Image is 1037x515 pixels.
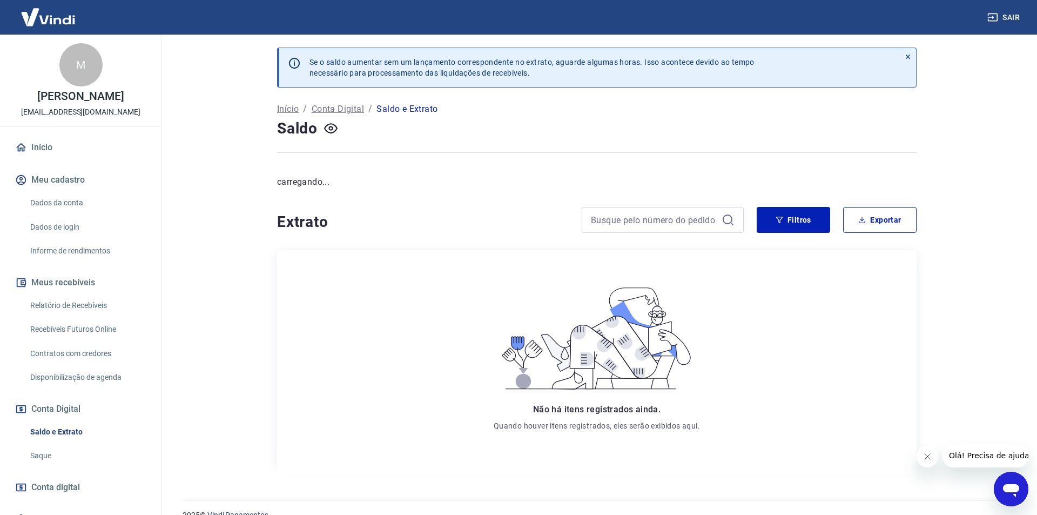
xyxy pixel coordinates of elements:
[13,271,149,295] button: Meus recebíveis
[31,480,80,495] span: Conta digital
[26,366,149,389] a: Disponibilização de agenda
[917,446,938,467] iframe: Fechar mensagem
[494,420,700,431] p: Quando houver itens registrados, eles serão exibidos aqui.
[757,207,830,233] button: Filtros
[26,445,149,467] a: Saque
[277,103,299,116] a: Início
[994,472,1028,506] iframe: Botão para abrir a janela de mensagens
[26,240,149,262] a: Informe de rendimentos
[985,8,1024,28] button: Sair
[309,57,755,78] p: Se o saldo aumentar sem um lançamento correspondente no extrato, aguarde algumas horas. Isso acon...
[21,106,140,118] p: [EMAIL_ADDRESS][DOMAIN_NAME]
[303,103,307,116] p: /
[368,103,372,116] p: /
[13,1,83,34] img: Vindi
[843,207,917,233] button: Exportar
[6,8,91,16] span: Olá! Precisa de ajuda?
[277,118,318,139] h4: Saldo
[376,103,437,116] p: Saldo e Extrato
[13,136,149,159] a: Início
[59,43,103,86] div: M
[312,103,364,116] a: Conta Digital
[942,444,1028,467] iframe: Mensagem da empresa
[13,168,149,192] button: Meu cadastro
[26,295,149,317] a: Relatório de Recebíveis
[26,421,149,443] a: Saldo e Extrato
[26,216,149,238] a: Dados de login
[26,318,149,340] a: Recebíveis Futuros Online
[533,404,661,414] span: Não há itens registrados ainda.
[13,397,149,421] button: Conta Digital
[277,211,569,233] h4: Extrato
[591,212,717,228] input: Busque pelo número do pedido
[37,91,124,102] p: [PERSON_NAME]
[26,343,149,365] a: Contratos com credores
[13,476,149,499] a: Conta digital
[277,176,917,189] p: carregando...
[26,192,149,214] a: Dados da conta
